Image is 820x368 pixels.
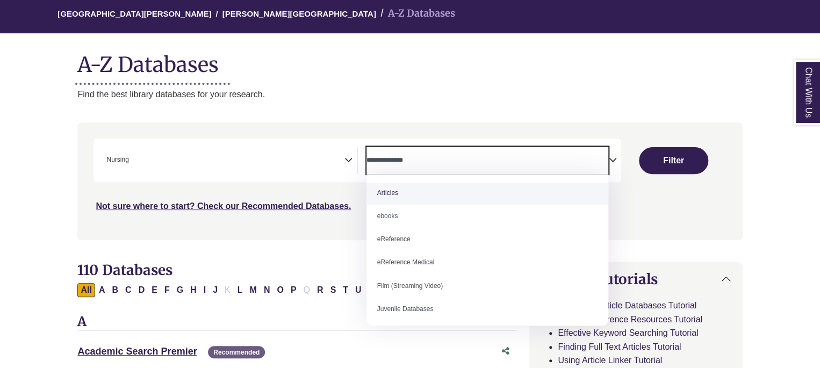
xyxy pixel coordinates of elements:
[77,122,742,240] nav: Search filters
[558,328,698,337] a: Effective Keyword Searching Tutorial
[174,283,186,297] button: Filter Results G
[352,283,365,297] button: Filter Results U
[495,341,516,362] button: Share this database
[122,283,135,297] button: Filter Results C
[558,356,662,365] a: Using Article Linker Tutorial
[77,283,95,297] button: All
[187,283,200,297] button: Filter Results H
[77,314,516,330] h3: A
[57,8,211,18] a: [GEOGRAPHIC_DATA][PERSON_NAME]
[96,283,109,297] button: Filter Results A
[376,6,455,21] li: A-Z Databases
[366,205,608,228] li: ebooks
[102,155,128,165] li: Nursing
[366,298,608,321] li: Juvenile Databases
[340,283,351,297] button: Filter Results T
[365,283,377,297] button: Filter Results V
[131,157,136,165] textarea: Search
[261,283,274,297] button: Filter Results N
[210,283,221,297] button: Filter Results J
[222,8,376,18] a: [PERSON_NAME][GEOGRAPHIC_DATA]
[366,251,608,274] li: eReference Medical
[327,283,339,297] button: Filter Results S
[639,147,708,174] button: Submit for Search Results
[530,262,742,296] button: Helpful Tutorials
[558,315,702,324] a: Finding Reference Resources Tutorial
[77,88,742,102] p: Find the best library databases for your research.
[200,283,209,297] button: Filter Results I
[106,155,128,165] span: Nursing
[109,283,121,297] button: Filter Results B
[366,228,608,251] li: eReference
[274,283,286,297] button: Filter Results O
[314,283,327,297] button: Filter Results R
[234,283,246,297] button: Filter Results L
[558,342,681,351] a: Finding Full Text Articles Tutorial
[135,283,148,297] button: Filter Results D
[77,346,197,357] a: Academic Search Premier
[161,283,173,297] button: Filter Results F
[77,285,443,294] div: Alpha-list to filter by first letter of database name
[366,182,608,205] li: Articles
[77,261,172,279] span: 110 Databases
[77,44,742,77] h1: A-Z Databases
[246,283,260,297] button: Filter Results M
[558,301,696,310] a: Searching Article Databases Tutorial
[287,283,300,297] button: Filter Results P
[96,201,351,211] a: Not sure where to start? Check our Recommended Databases.
[148,283,161,297] button: Filter Results E
[208,346,265,358] span: Recommended
[366,275,608,298] li: Film (Streaming Video)
[366,157,608,165] textarea: Search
